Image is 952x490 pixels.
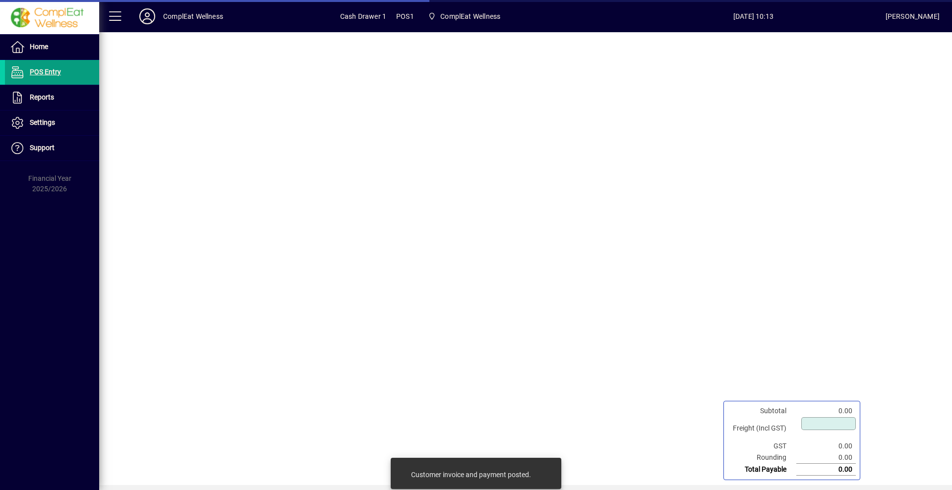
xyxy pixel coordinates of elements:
[424,7,504,25] span: ComplEat Wellness
[131,7,163,25] button: Profile
[163,8,223,24] div: ComplEat Wellness
[728,440,796,452] td: GST
[5,136,99,161] a: Support
[796,405,856,417] td: 0.00
[440,8,500,24] span: ComplEat Wellness
[30,68,61,76] span: POS Entry
[5,85,99,110] a: Reports
[796,464,856,476] td: 0.00
[728,417,796,440] td: Freight (Incl GST)
[411,470,531,480] div: Customer invoice and payment posted.
[796,452,856,464] td: 0.00
[796,440,856,452] td: 0.00
[30,144,55,152] span: Support
[340,8,386,24] span: Cash Drawer 1
[30,118,55,126] span: Settings
[728,452,796,464] td: Rounding
[5,35,99,59] a: Home
[728,464,796,476] td: Total Payable
[886,8,940,24] div: [PERSON_NAME]
[728,405,796,417] td: Subtotal
[30,93,54,101] span: Reports
[30,43,48,51] span: Home
[621,8,886,24] span: [DATE] 10:13
[5,110,99,135] a: Settings
[396,8,414,24] span: POS1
